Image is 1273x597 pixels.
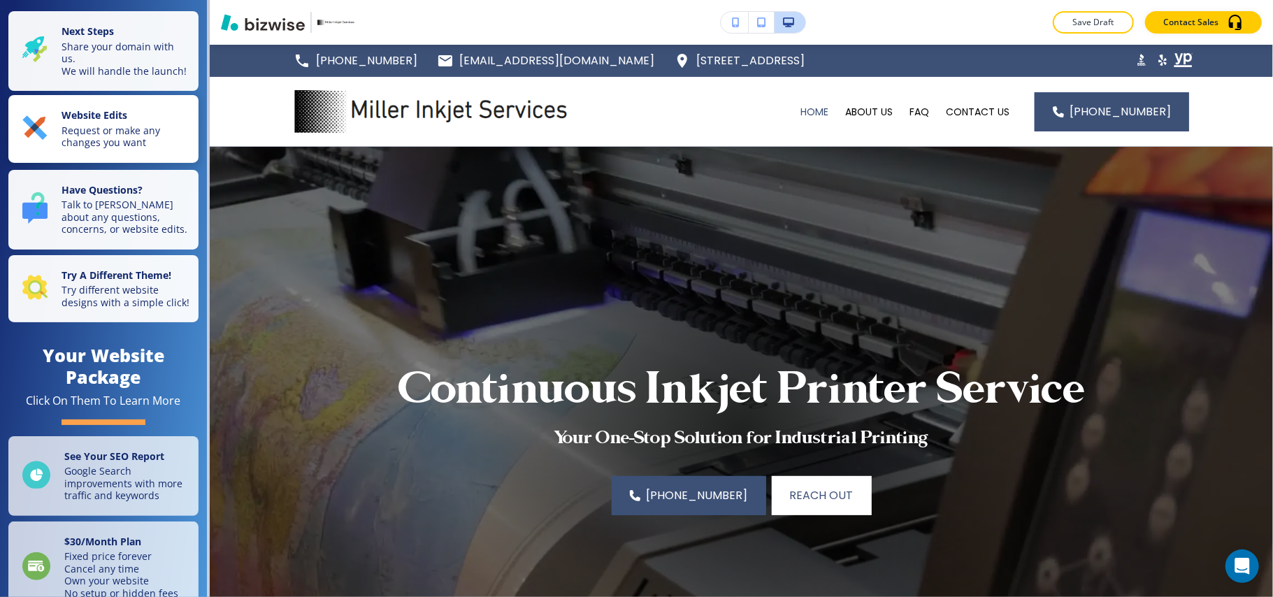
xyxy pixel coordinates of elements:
[1053,11,1134,34] button: Save Draft
[8,95,199,163] button: Website EditsRequest or make any changes you want
[1035,92,1189,131] a: [PHONE_NUMBER]
[62,108,127,122] strong: Website Edits
[674,50,805,71] a: [STREET_ADDRESS]
[1225,549,1259,583] div: Open Intercom Messenger
[62,183,143,196] strong: Have Questions?
[790,487,854,504] span: Reach Out
[647,487,748,504] span: [PHONE_NUMBER]
[62,124,190,149] p: Request or make any changes you want
[64,535,141,548] strong: $ 30 /Month Plan
[8,345,199,388] h4: Your Website Package
[459,50,654,71] p: [EMAIL_ADDRESS][DOMAIN_NAME]
[909,105,929,119] p: FAQ
[62,268,171,282] strong: Try A Different Theme!
[27,394,181,408] div: Click On Them To Learn More
[612,476,766,515] a: [PHONE_NUMBER]
[62,41,190,78] p: Share your domain with us. We will handle the launch!
[1145,11,1262,34] button: Contact Sales
[294,82,573,141] img: Miller Inkjet Services
[8,436,199,516] a: See Your SEO ReportGoogle Search improvements with more traffic and keywords
[317,20,355,26] img: Your Logo
[62,24,114,38] strong: Next Steps
[373,429,1109,449] p: Your One-Stop Solution for Industrial Printing
[8,170,199,250] button: Have Questions?Talk to [PERSON_NAME] about any questions, concerns, or website edits.
[294,50,417,71] a: [PHONE_NUMBER]
[845,105,893,119] p: ABOUT US
[437,50,654,71] a: [EMAIL_ADDRESS][DOMAIN_NAME]
[62,284,190,308] p: Try different website designs with a simple click!
[1070,103,1171,120] span: [PHONE_NUMBER]
[64,465,190,502] p: Google Search improvements with more traffic and keywords
[1163,16,1218,29] p: Contact Sales
[946,105,1009,119] p: CONTACT US
[221,14,305,31] img: Bizwise Logo
[1071,16,1116,29] p: Save Draft
[8,11,199,91] button: Next StepsShare your domain with us.We will handle the launch!
[772,476,872,515] button: Reach Out
[64,449,164,463] strong: See Your SEO Report
[696,50,805,71] p: [STREET_ADDRESS]
[373,366,1109,416] p: Continuous Inkjet Printer Service
[316,50,417,71] p: [PHONE_NUMBER]
[62,199,190,236] p: Talk to [PERSON_NAME] about any questions, concerns, or website edits.
[8,255,199,323] button: Try A Different Theme!Try different website designs with a simple click!
[800,105,828,119] p: HOME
